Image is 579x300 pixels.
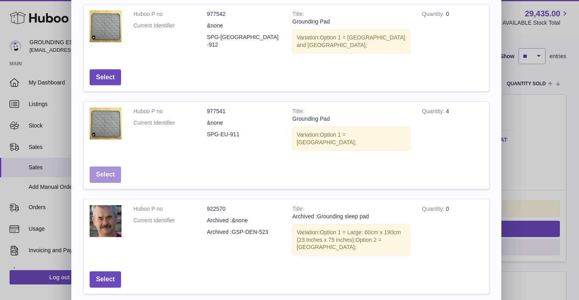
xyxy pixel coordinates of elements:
dd: SPG-[GEOGRAPHIC_DATA]-912 [207,33,281,49]
dd: &none [207,119,281,127]
div: Archived :Grounding sleep pad [292,213,410,220]
dt: Current Identifier [133,119,207,127]
div: Grounding Pad [292,115,410,123]
dd: Archived :&none [207,217,281,224]
dd: SPG-EU-911 [207,131,281,138]
span: Option 1 = [GEOGRAPHIC_DATA]; [297,131,356,145]
dd: Archived :GSP-DEN-523 [207,228,281,236]
button: Select [90,69,121,86]
strong: Title [292,206,304,214]
button: Select [90,271,121,288]
dt: Huboo P no [133,10,207,18]
dd: 977541 [207,108,281,115]
img: Grounding Pad [90,10,121,42]
dd: &none [207,22,281,29]
strong: Quantity [422,206,446,214]
dt: Huboo P no [133,108,207,115]
strong: Quantity [422,11,446,19]
td: 0 [416,199,489,265]
td: 4 [416,102,489,161]
div: Variation: [292,127,410,151]
img: Archived :Grounding sleep pad [90,205,121,237]
dt: Current Identifier [133,217,207,224]
strong: Title [292,11,304,19]
div: Grounding Pad [292,18,410,25]
strong: Title [292,108,304,116]
span: Option 1 = Large: 60cm x 190cm (23 inches x 75 inches); [297,229,401,243]
div: Variation: [292,29,410,53]
dd: 922570 [207,205,281,213]
img: Grounding Pad [90,108,121,139]
span: Option 1 = [GEOGRAPHIC_DATA] and [GEOGRAPHIC_DATA]; [297,34,405,48]
dt: Current Identifier [133,22,207,29]
dt: Huboo P no [133,205,207,213]
button: Select [90,167,121,183]
div: Variation: [292,224,410,256]
strong: Quantity [422,108,446,116]
dd: 977542 [207,10,281,18]
td: 0 [416,4,489,63]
